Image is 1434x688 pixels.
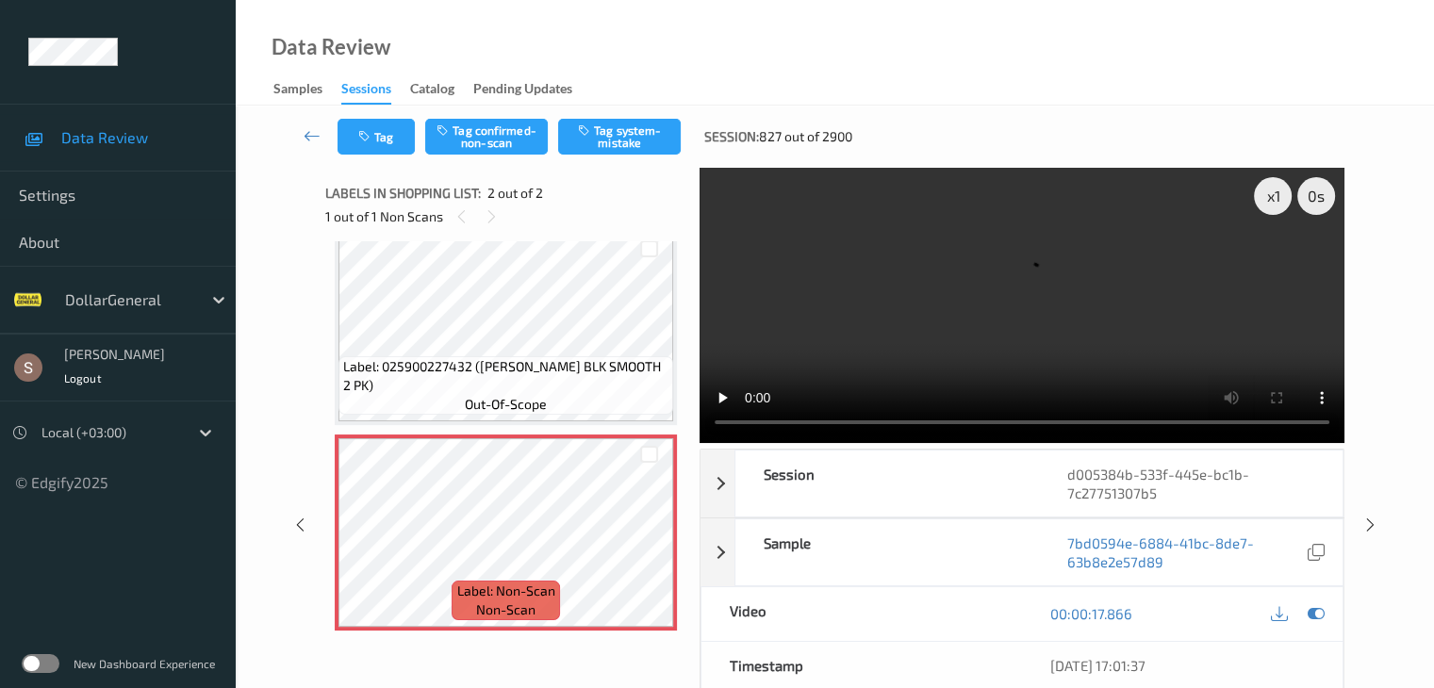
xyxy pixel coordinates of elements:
[558,119,681,155] button: Tag system-mistake
[476,600,536,619] span: non-scan
[1039,450,1343,516] div: d005384b-533f-445e-bc1b-7c27751307b5
[338,119,415,155] button: Tag
[487,184,543,203] span: 2 out of 2
[473,76,591,103] a: Pending Updates
[410,79,454,103] div: Catalog
[343,357,668,395] span: Label: 025900227432 ([PERSON_NAME] BLK SMOOTH 2 PK)
[465,395,547,414] span: out-of-scope
[701,450,1343,517] div: Sessiond005384b-533f-445e-bc1b-7c27751307b5
[1050,656,1314,675] div: [DATE] 17:01:37
[759,127,852,146] span: 827 out of 2900
[1254,177,1292,215] div: x 1
[1297,177,1335,215] div: 0 s
[410,76,473,103] a: Catalog
[1050,604,1132,623] a: 00:00:17.866
[341,76,410,105] a: Sessions
[272,38,390,57] div: Data Review
[701,518,1343,586] div: Sample7bd0594e-6884-41bc-8de7-63b8e2e57d89
[704,127,759,146] span: Session:
[341,79,391,105] div: Sessions
[325,184,481,203] span: Labels in shopping list:
[325,205,686,228] div: 1 out of 1 Non Scans
[735,519,1039,585] div: Sample
[473,79,572,103] div: Pending Updates
[1067,533,1303,571] a: 7bd0594e-6884-41bc-8de7-63b8e2e57d89
[735,450,1039,516] div: Session
[457,582,555,600] span: Label: Non-Scan
[701,587,1022,641] div: Video
[425,119,548,155] button: Tag confirmed-non-scan
[273,79,322,103] div: Samples
[273,76,341,103] a: Samples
